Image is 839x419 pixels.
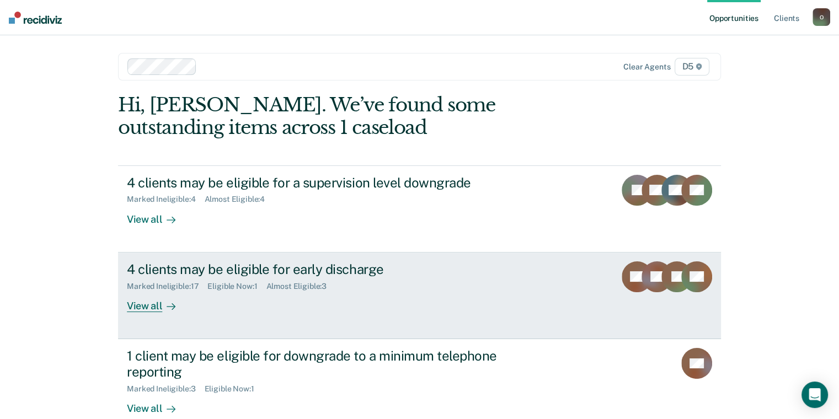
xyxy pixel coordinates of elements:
[118,94,600,139] div: Hi, [PERSON_NAME]. We’ve found some outstanding items across 1 caseload
[118,253,721,339] a: 4 clients may be eligible for early dischargeMarked Ineligible:17Eligible Now:1Almost Eligible:3V...
[127,195,204,204] div: Marked Ineligible : 4
[127,348,514,380] div: 1 client may be eligible for downgrade to a minimum telephone reporting
[127,393,189,415] div: View all
[118,165,721,253] a: 4 clients may be eligible for a supervision level downgradeMarked Ineligible:4Almost Eligible:4Vi...
[127,384,204,394] div: Marked Ineligible : 3
[127,261,514,277] div: 4 clients may be eligible for early discharge
[205,195,274,204] div: Almost Eligible : 4
[127,175,514,191] div: 4 clients may be eligible for a supervision level downgrade
[623,62,670,72] div: Clear agents
[801,382,828,408] div: Open Intercom Messenger
[205,384,263,394] div: Eligible Now : 1
[127,204,189,225] div: View all
[675,58,709,76] span: D5
[127,282,207,291] div: Marked Ineligible : 17
[127,291,189,312] div: View all
[813,8,830,26] button: O
[9,12,62,24] img: Recidiviz
[207,282,266,291] div: Eligible Now : 1
[266,282,335,291] div: Almost Eligible : 3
